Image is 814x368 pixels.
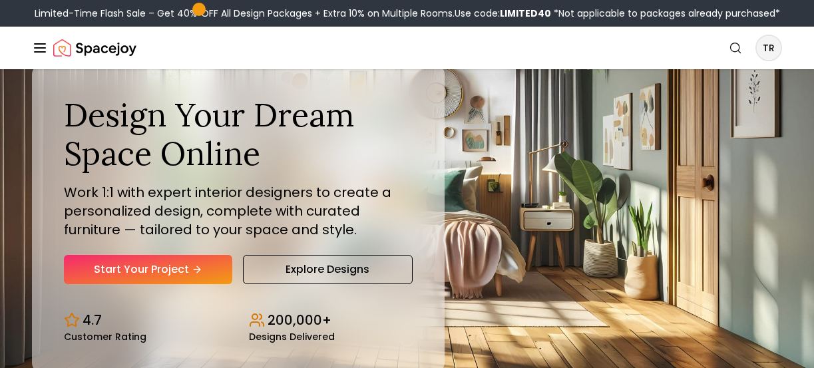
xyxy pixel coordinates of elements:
[500,7,551,20] b: LIMITED40
[757,36,781,60] span: TR
[64,96,413,172] h1: Design Your Dream Space Online
[243,255,413,284] a: Explore Designs
[64,255,232,284] a: Start Your Project
[249,332,335,341] small: Designs Delivered
[35,7,780,20] div: Limited-Time Flash Sale – Get 40% OFF All Design Packages + Extra 10% on Multiple Rooms.
[64,332,146,341] small: Customer Rating
[32,27,782,69] nav: Global
[53,35,136,61] a: Spacejoy
[83,311,102,329] p: 4.7
[64,300,413,341] div: Design stats
[53,35,136,61] img: Spacejoy Logo
[268,311,331,329] p: 200,000+
[755,35,782,61] button: TR
[64,183,413,239] p: Work 1:1 with expert interior designers to create a personalized design, complete with curated fu...
[551,7,780,20] span: *Not applicable to packages already purchased*
[455,7,551,20] span: Use code:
